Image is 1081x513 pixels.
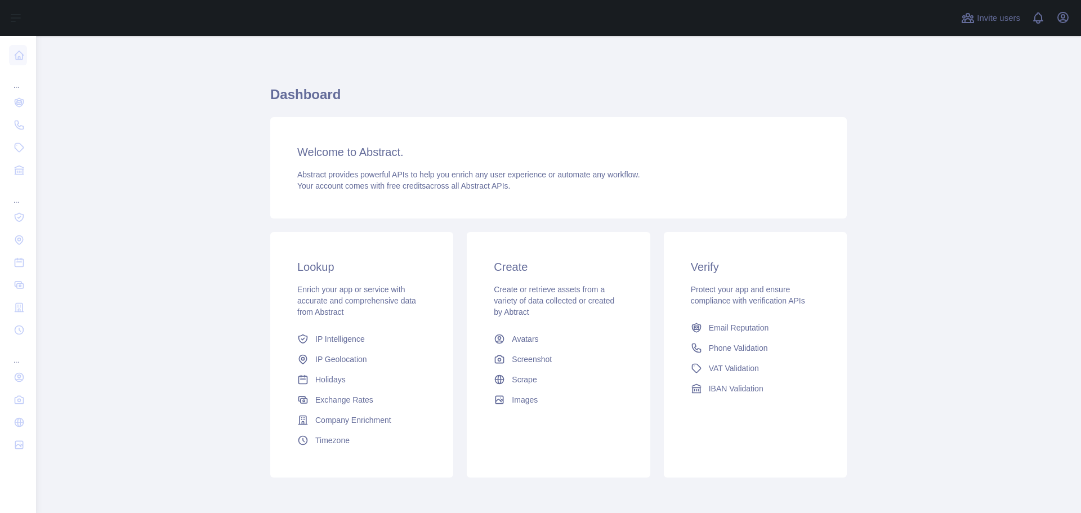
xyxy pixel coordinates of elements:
[315,333,365,345] span: IP Intelligence
[494,259,623,275] h3: Create
[512,354,552,365] span: Screenshot
[315,354,367,365] span: IP Geolocation
[293,410,431,430] a: Company Enrichment
[315,435,350,446] span: Timezone
[9,342,27,365] div: ...
[489,369,627,390] a: Scrape
[512,394,538,405] span: Images
[959,9,1022,27] button: Invite users
[293,430,431,450] a: Timezone
[293,349,431,369] a: IP Geolocation
[297,259,426,275] h3: Lookup
[293,390,431,410] a: Exchange Rates
[512,374,537,385] span: Scrape
[297,285,416,316] span: Enrich your app or service with accurate and comprehensive data from Abstract
[387,181,426,190] span: free credits
[691,285,805,305] span: Protect your app and ensure compliance with verification APIs
[686,378,824,399] a: IBAN Validation
[686,358,824,378] a: VAT Validation
[512,333,538,345] span: Avatars
[297,170,640,179] span: Abstract provides powerful APIs to help you enrich any user experience or automate any workflow.
[315,374,346,385] span: Holidays
[686,338,824,358] a: Phone Validation
[489,329,627,349] a: Avatars
[297,144,820,160] h3: Welcome to Abstract.
[709,322,769,333] span: Email Reputation
[315,394,373,405] span: Exchange Rates
[315,414,391,426] span: Company Enrichment
[489,349,627,369] a: Screenshot
[297,181,510,190] span: Your account comes with across all Abstract APIs.
[709,342,768,354] span: Phone Validation
[9,68,27,90] div: ...
[709,363,759,374] span: VAT Validation
[293,329,431,349] a: IP Intelligence
[489,390,627,410] a: Images
[494,285,614,316] span: Create or retrieve assets from a variety of data collected or created by Abtract
[686,318,824,338] a: Email Reputation
[691,259,820,275] h3: Verify
[709,383,763,394] span: IBAN Validation
[9,182,27,205] div: ...
[270,86,847,113] h1: Dashboard
[293,369,431,390] a: Holidays
[977,12,1020,25] span: Invite users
